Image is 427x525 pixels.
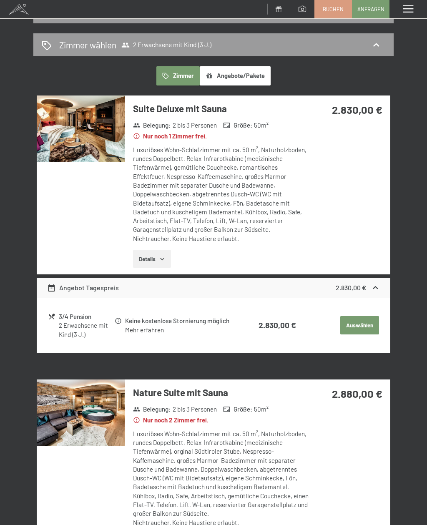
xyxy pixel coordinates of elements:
[59,321,114,339] div: 2 Erwachsene mit Kind (3 J.)
[254,121,269,130] span: 50 m²
[332,103,382,116] strong: 2.830,00 €
[200,66,271,85] button: Angebote/Pakete
[254,405,269,414] span: 50 m²
[37,278,390,298] div: Angebot Tagespreis2.830,00 €
[133,102,311,115] h3: Suite Deluxe mit Sauna
[133,386,311,399] h3: Nature Suite mit Sauna
[332,387,382,400] strong: 2.880,00 €
[340,316,379,334] button: Auswählen
[323,5,344,13] span: Buchen
[173,405,217,414] span: 2 bis 3 Personen
[133,416,209,425] strong: Nur noch 2 Zimmer frei.
[125,326,164,334] a: Mehr erfahren
[357,5,384,13] span: Anfragen
[315,0,352,18] a: Buchen
[156,66,200,85] button: Zimmer
[259,320,296,330] strong: 2.830,00 €
[59,312,114,322] div: 3/4 Pension
[223,405,252,414] strong: Größe :
[59,39,116,51] h2: Zimmer wählen
[47,283,119,293] div: Angebot Tagespreis
[133,405,171,414] strong: Belegung :
[133,146,311,243] div: Luxuriöses Wohn-Schlafzimmer mit ca. 50 m², Naturholzboden, rundes Doppelbett, Relax-Infrarotkabi...
[352,0,389,18] a: Anfragen
[133,132,207,141] strong: Nur noch 1 Zimmer frei.
[37,379,125,446] img: mss_renderimg.php
[133,250,171,268] button: Details
[173,121,217,130] span: 2 bis 3 Personen
[121,41,211,49] span: 2 Erwachsene mit Kind (3 J.)
[336,284,366,291] strong: 2.830,00 €
[125,316,246,326] div: Keine kostenlose Stornierung möglich
[223,121,252,130] strong: Größe :
[133,121,171,130] strong: Belegung :
[37,95,125,162] img: mss_renderimg.php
